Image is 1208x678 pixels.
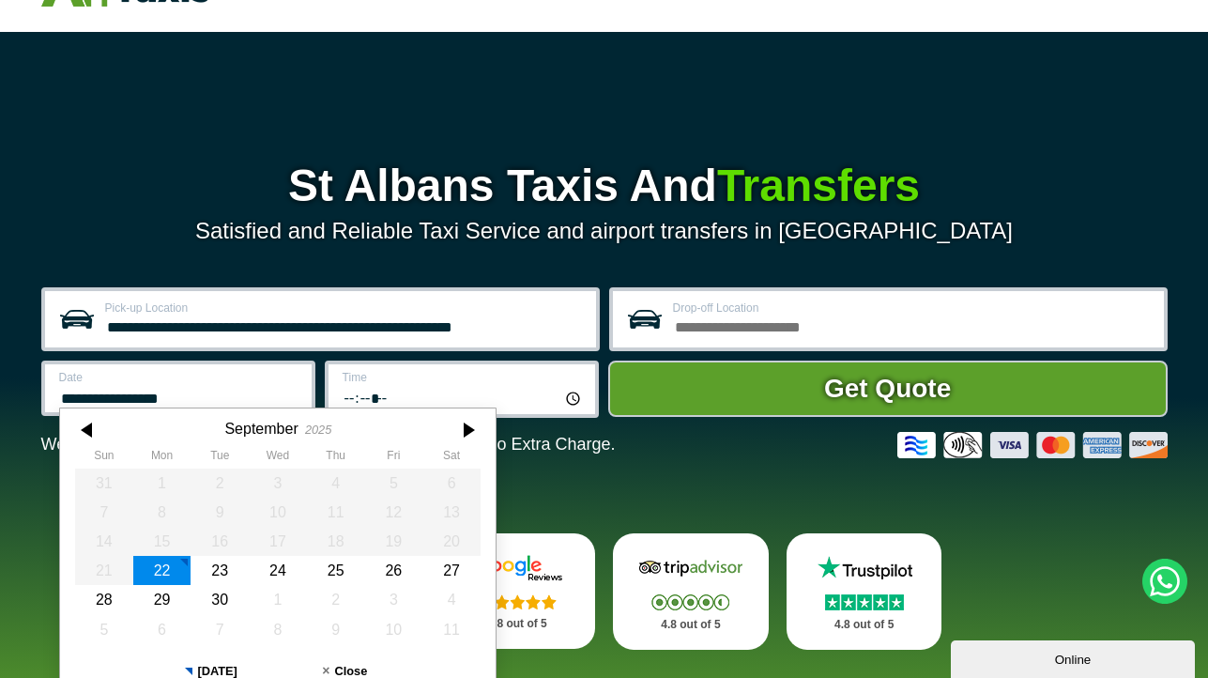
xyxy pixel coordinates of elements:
[439,533,595,649] a: Google Stars 4.8 out of 5
[249,556,307,585] div: 24 September 2025
[634,613,748,637] p: 4.8 out of 5
[306,615,364,644] div: 09 October 2025
[132,585,191,614] div: 29 September 2025
[75,449,133,468] th: Sunday
[191,527,249,556] div: 16 September 2025
[787,533,942,650] a: Trustpilot Stars 4.8 out of 5
[364,527,422,556] div: 19 September 2025
[75,585,133,614] div: 28 September 2025
[807,613,922,637] p: 4.8 out of 5
[75,556,133,585] div: 21 September 2025
[343,372,584,383] label: Time
[306,527,364,556] div: 18 September 2025
[132,498,191,527] div: 08 September 2025
[422,556,481,585] div: 27 September 2025
[613,533,769,650] a: Tripadvisor Stars 4.8 out of 5
[306,585,364,614] div: 02 October 2025
[951,637,1199,678] iframe: chat widget
[461,554,573,582] img: Google
[191,469,249,498] div: 02 September 2025
[191,498,249,527] div: 09 September 2025
[249,527,307,556] div: 17 September 2025
[41,163,1168,208] h1: St Albans Taxis And
[249,615,307,644] div: 08 October 2025
[75,527,133,556] div: 14 September 2025
[191,449,249,468] th: Tuesday
[132,615,191,644] div: 06 October 2025
[825,594,904,610] img: Stars
[422,498,481,527] div: 13 September 2025
[132,527,191,556] div: 15 September 2025
[249,449,307,468] th: Wednesday
[460,612,574,636] p: 4.8 out of 5
[422,449,481,468] th: Saturday
[191,585,249,614] div: 30 September 2025
[75,469,133,498] div: 31 August 2025
[41,218,1168,244] p: Satisfied and Reliable Taxi Service and airport transfers in [GEOGRAPHIC_DATA]
[105,302,585,314] label: Pick-up Location
[422,527,481,556] div: 20 September 2025
[41,435,616,455] p: We Now Accept Card & Contactless Payment In
[249,469,307,498] div: 03 September 2025
[59,372,300,383] label: Date
[306,469,364,498] div: 04 September 2025
[422,469,481,498] div: 06 September 2025
[808,554,921,582] img: Trustpilot
[224,420,298,438] div: September
[479,594,557,609] img: Stars
[132,449,191,468] th: Monday
[132,469,191,498] div: 01 September 2025
[191,556,249,585] div: 23 September 2025
[75,498,133,527] div: 07 September 2025
[364,469,422,498] div: 05 September 2025
[673,302,1153,314] label: Drop-off Location
[249,585,307,614] div: 01 October 2025
[651,594,729,610] img: Stars
[306,449,364,468] th: Thursday
[364,449,422,468] th: Friday
[191,615,249,644] div: 07 October 2025
[306,556,364,585] div: 25 September 2025
[635,554,747,582] img: Tripadvisor
[249,498,307,527] div: 10 September 2025
[364,498,422,527] div: 12 September 2025
[422,585,481,614] div: 04 October 2025
[364,615,422,644] div: 10 October 2025
[75,615,133,644] div: 05 October 2025
[364,585,422,614] div: 03 October 2025
[364,556,422,585] div: 26 September 2025
[422,615,481,644] div: 11 October 2025
[306,498,364,527] div: 11 September 2025
[132,556,191,585] div: 22 September 2025
[897,432,1168,458] img: Credit And Debit Cards
[400,435,615,454] span: The Car at No Extra Charge.
[304,423,330,437] div: 2025
[717,161,920,210] span: Transfers
[608,361,1168,417] button: Get Quote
